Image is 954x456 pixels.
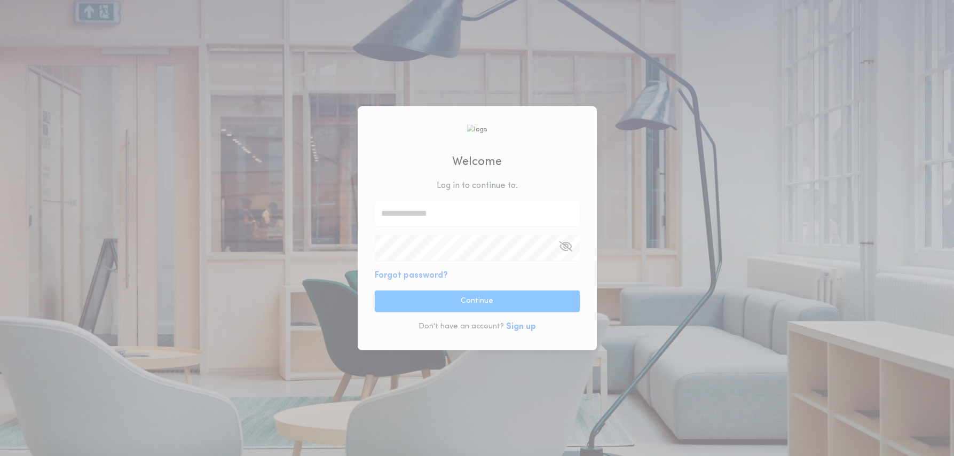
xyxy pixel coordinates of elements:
img: logo [467,124,487,135]
p: Don't have an account? [419,321,504,332]
button: Forgot password? [375,269,448,282]
h2: Welcome [452,153,502,171]
button: Continue [375,290,580,312]
button: Sign up [506,320,536,333]
p: Log in to continue to . [437,179,518,192]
